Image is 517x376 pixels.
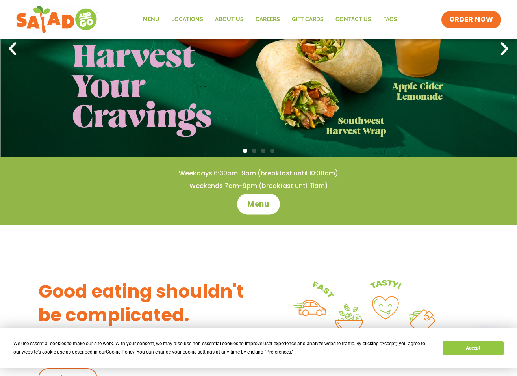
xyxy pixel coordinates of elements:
[261,149,265,153] span: Go to slide 3
[247,199,270,209] span: Menu
[330,11,377,29] a: Contact Us
[16,4,99,35] img: new-SAG-logo-768×292
[16,182,501,190] h4: Weekends 7am-9pm (breakfast until 11am)
[266,349,291,355] span: Preferences
[449,15,493,24] span: ORDER NOW
[441,11,501,28] a: ORDER NOW
[377,11,403,29] a: FAQs
[38,280,259,327] h3: Good eating shouldn't be complicated.
[252,149,256,153] span: Go to slide 2
[165,11,209,29] a: Locations
[270,149,274,153] span: Go to slide 4
[16,169,501,178] h4: Weekdays 6:30am-9pm (breakfast until 10:30am)
[137,11,165,29] a: Menu
[250,11,286,29] a: Careers
[286,11,330,29] a: GIFT CARDS
[209,11,250,29] a: About Us
[443,341,503,355] button: Accept
[237,194,280,214] a: Menu
[243,149,247,153] span: Go to slide 1
[106,349,134,355] span: Cookie Policy
[13,340,433,356] div: We use essential cookies to make our site work. With your consent, we may also use non-essential ...
[4,40,21,58] div: Previous slide
[496,40,513,58] div: Next slide
[137,11,403,29] nav: Menu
